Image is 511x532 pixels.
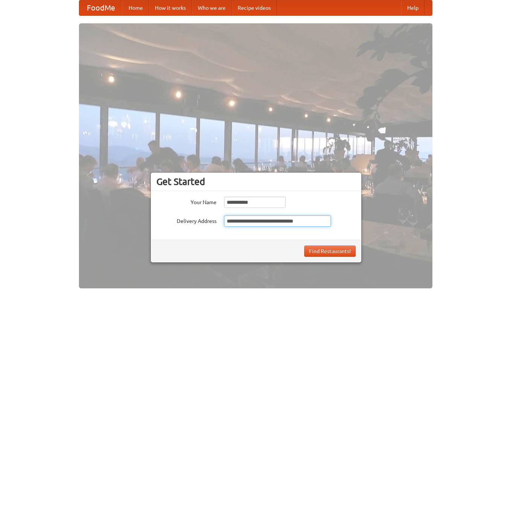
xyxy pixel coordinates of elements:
a: Home [123,0,149,15]
a: Who we are [192,0,232,15]
a: Recipe videos [232,0,277,15]
label: Delivery Address [156,215,217,225]
a: Help [401,0,425,15]
button: Find Restaurants! [304,246,356,257]
h3: Get Started [156,176,356,187]
a: How it works [149,0,192,15]
a: FoodMe [79,0,123,15]
label: Your Name [156,197,217,206]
